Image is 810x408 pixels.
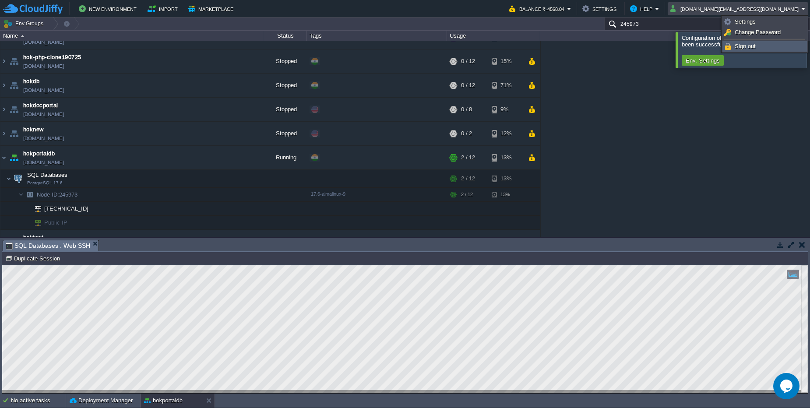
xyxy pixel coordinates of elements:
[29,202,41,215] img: AMDAwAAAACH5BAEAAAAALAAAAAABAAEAAAICRAEAOw==
[723,17,806,27] a: Settings
[3,4,63,14] img: CloudJiffy
[0,98,7,121] img: AMDAwAAAACH5BAEAAAAALAAAAAABAAEAAAICRAEAOw==
[492,122,520,145] div: 12%
[492,170,520,187] div: 13%
[263,122,307,145] div: Stopped
[70,396,133,405] button: Deployment Manager
[8,146,20,169] img: AMDAwAAAACH5BAEAAAAALAAAAAABAAEAAAICRAEAOw==
[461,170,475,187] div: 2 / 12
[23,86,64,95] span: [DOMAIN_NAME]
[24,202,29,215] img: AMDAwAAAACH5BAEAAAAALAAAAAABAAEAAAICRAEAOw==
[0,146,7,169] img: AMDAwAAAACH5BAEAAAAALAAAAAABAAEAAAICRAEAOw==
[8,98,20,121] img: AMDAwAAAACH5BAEAAAAALAAAAAABAAEAAAICRAEAOw==
[682,35,802,48] span: Configuration of the environment has been successfully updated.
[263,74,307,97] div: Stopped
[6,240,90,251] span: SQL Databases : Web SSH
[461,188,473,201] div: 2 / 12
[23,53,81,62] a: hok-php-clone190725
[23,125,44,134] a: hoknew
[43,219,69,226] a: Public IP
[263,230,307,253] div: Stopped
[5,254,63,262] button: Duplicate Session
[492,98,520,121] div: 9%
[492,188,520,201] div: 13%
[461,49,475,73] div: 0 / 12
[735,18,756,25] span: Settings
[0,74,7,97] img: AMDAwAAAACH5BAEAAAAALAAAAAABAAEAAAICRAEAOw==
[492,74,520,97] div: 71%
[509,4,567,14] button: Balance ₹-4568.04
[23,101,58,110] a: hokdocportal
[18,188,24,201] img: AMDAwAAAACH5BAEAAAAALAAAAAABAAEAAAICRAEAOw==
[8,122,20,145] img: AMDAwAAAACH5BAEAAAAALAAAAAABAAEAAAICRAEAOw==
[461,122,472,145] div: 0 / 2
[27,180,63,186] span: PostgreSQL 17.6
[683,56,722,64] button: Env. Settings
[23,134,64,143] a: [DOMAIN_NAME]
[8,230,20,253] img: AMDAwAAAACH5BAEAAAAALAAAAAABAAEAAAICRAEAOw==
[582,4,619,14] button: Settings
[735,29,781,35] span: Change Password
[6,170,11,187] img: AMDAwAAAACH5BAEAAAAALAAAAAABAAEAAAICRAEAOw==
[263,146,307,169] div: Running
[148,4,180,14] button: Import
[2,265,808,393] iframe: To enrich screen reader interactions, please activate Accessibility in Grammarly extension settings
[723,28,806,37] a: Change Password
[24,188,36,201] img: AMDAwAAAACH5BAEAAAAALAAAAAABAAEAAAICRAEAOw==
[79,4,139,14] button: New Environment
[11,394,66,408] div: No active tasks
[1,31,263,41] div: Name
[26,171,69,179] span: SQL Databases
[3,18,46,30] button: Env Groups
[21,35,25,37] img: AMDAwAAAACH5BAEAAAAALAAAAAABAAEAAAICRAEAOw==
[773,373,801,399] iframe: chat widget
[23,38,64,46] a: [DOMAIN_NAME]
[36,191,79,198] span: 245973
[23,77,39,86] a: hokdb
[461,230,475,253] div: 0 / 12
[23,110,64,119] a: [DOMAIN_NAME]
[461,74,475,97] div: 0 / 12
[188,4,236,14] button: Marketplace
[264,31,306,41] div: Status
[492,49,520,73] div: 15%
[630,4,655,14] button: Help
[8,49,20,73] img: AMDAwAAAACH5BAEAAAAALAAAAAABAAEAAAICRAEAOw==
[0,49,7,73] img: AMDAwAAAACH5BAEAAAAALAAAAAABAAEAAAICRAEAOw==
[23,233,43,242] a: hoktest
[37,191,59,198] span: Node ID:
[36,191,79,198] a: Node ID:245973
[23,158,64,167] span: [DOMAIN_NAME]
[263,49,307,73] div: Stopped
[447,31,540,41] div: Usage
[461,146,475,169] div: 2 / 12
[8,74,20,97] img: AMDAwAAAACH5BAEAAAAALAAAAAABAAEAAAICRAEAOw==
[23,62,64,70] a: [DOMAIN_NAME]
[723,42,806,51] a: Sign out
[23,149,55,158] a: hokportaldb
[43,202,90,215] span: [TECHNICAL_ID]
[12,170,24,187] img: AMDAwAAAACH5BAEAAAAALAAAAAABAAEAAAICRAEAOw==
[670,4,801,14] button: [DOMAIN_NAME][EMAIL_ADDRESS][DOMAIN_NAME]
[461,98,472,121] div: 0 / 8
[735,43,756,49] span: Sign out
[0,230,7,253] img: AMDAwAAAACH5BAEAAAAALAAAAAABAAEAAAICRAEAOw==
[0,122,7,145] img: AMDAwAAAACH5BAEAAAAALAAAAAABAAEAAAICRAEAOw==
[492,146,520,169] div: 13%
[263,98,307,121] div: Stopped
[311,191,345,197] span: 17.6-almalinux-9
[43,216,69,229] span: Public IP
[26,172,69,178] a: SQL DatabasesPostgreSQL 17.6
[24,216,29,229] img: AMDAwAAAACH5BAEAAAAALAAAAAABAAEAAAICRAEAOw==
[307,31,447,41] div: Tags
[492,230,520,253] div: 7%
[144,396,183,405] button: hokportaldb
[29,216,41,229] img: AMDAwAAAACH5BAEAAAAALAAAAAABAAEAAAICRAEAOw==
[43,205,90,212] a: [TECHNICAL_ID]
